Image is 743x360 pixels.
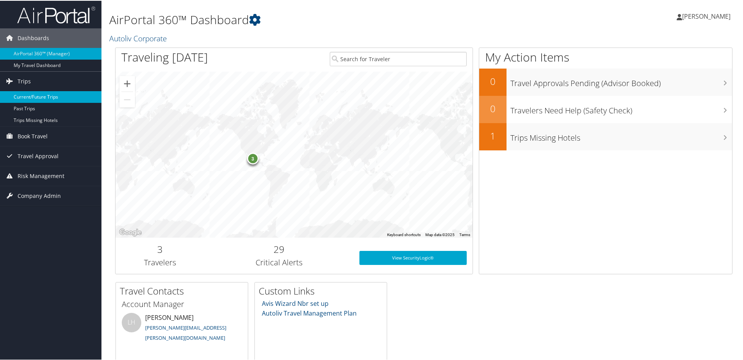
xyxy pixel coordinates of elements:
h3: Travelers Need Help (Safety Check) [510,101,732,115]
img: Google [117,227,143,237]
span: [PERSON_NAME] [682,11,731,20]
h2: 1 [479,129,507,142]
h2: Travel Contacts [120,284,248,297]
h3: Account Manager [122,298,242,309]
span: Map data ©2025 [425,232,455,236]
a: Avis Wizard Nbr set up [262,298,329,307]
h2: Custom Links [259,284,387,297]
button: Zoom out [119,91,135,107]
input: Search for Traveler [330,51,467,65]
button: Keyboard shortcuts [387,231,421,237]
h2: 3 [121,242,199,255]
div: LH [122,312,141,332]
h3: Critical Alerts [211,256,348,267]
h3: Travelers [121,256,199,267]
a: Autoliv Travel Management Plan [262,308,357,317]
h2: 0 [479,74,507,87]
button: Zoom in [119,75,135,91]
h1: AirPortal 360™ Dashboard [109,11,529,27]
a: 0Travelers Need Help (Safety Check) [479,95,732,122]
a: Open this area in Google Maps (opens a new window) [117,227,143,237]
span: Dashboards [18,28,49,47]
a: Terms (opens in new tab) [459,232,470,236]
span: Travel Approval [18,146,59,165]
a: 1Trips Missing Hotels [479,122,732,150]
div: 3 [247,152,259,164]
li: [PERSON_NAME] [118,312,246,344]
span: Trips [18,71,31,90]
span: Book Travel [18,126,48,145]
h2: 0 [479,101,507,115]
h1: Traveling [DATE] [121,48,208,65]
a: View SecurityLogic® [359,250,467,264]
h3: Travel Approvals Pending (Advisor Booked) [510,73,732,88]
h1: My Action Items [479,48,732,65]
img: airportal-logo.png [17,5,95,23]
a: [PERSON_NAME][EMAIL_ADDRESS][PERSON_NAME][DOMAIN_NAME] [145,323,226,341]
h3: Trips Missing Hotels [510,128,732,143]
a: 0Travel Approvals Pending (Advisor Booked) [479,68,732,95]
a: Autoliv Corporate [109,32,169,43]
h2: 29 [211,242,348,255]
a: [PERSON_NAME] [677,4,738,27]
span: Risk Management [18,166,64,185]
span: Company Admin [18,185,61,205]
